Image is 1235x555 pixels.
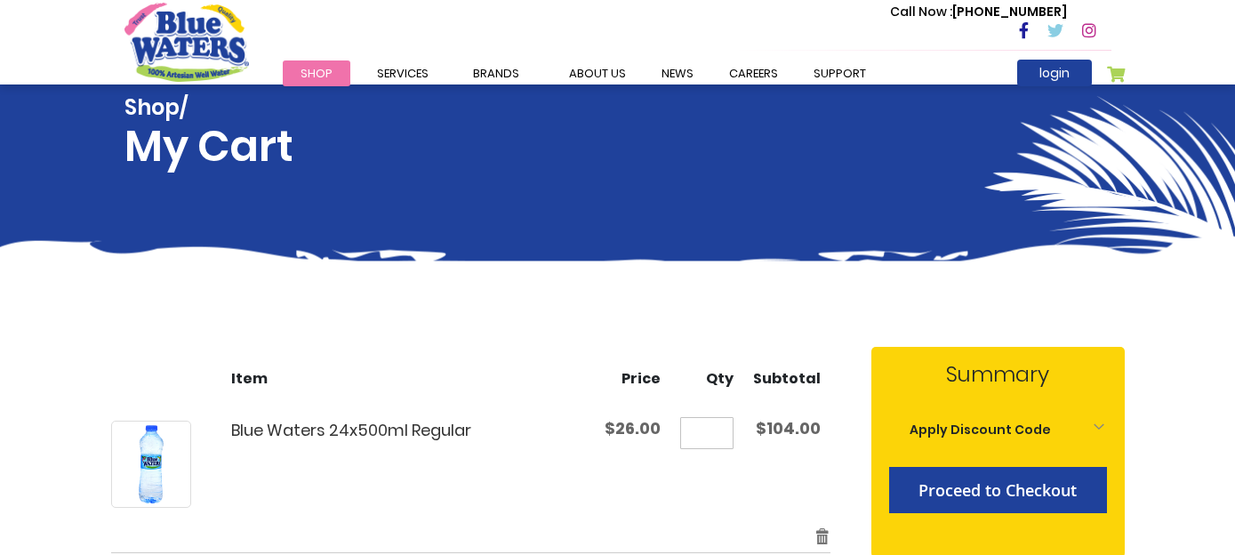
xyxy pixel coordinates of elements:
span: Call Now : [890,3,952,20]
a: Blue Waters 24x500ml Regular [231,419,471,441]
a: store logo [124,3,249,81]
img: Blue Waters 24x500ml Regular [112,425,190,503]
span: $26.00 [605,417,661,439]
p: [PHONE_NUMBER] [890,3,1067,21]
strong: Apply Discount Code [910,421,1051,438]
span: $104.00 [756,417,821,439]
a: about us [551,60,644,86]
button: Proceed to Checkout [889,467,1107,513]
a: support [796,60,884,86]
h1: My Cart [124,95,293,172]
span: Services [377,65,429,82]
span: Price [622,368,661,389]
span: Qty [706,368,734,389]
span: Proceed to Checkout [918,479,1077,501]
span: Subtotal [753,368,821,389]
span: Shop/ [124,95,293,121]
a: Blue Waters 24x500ml Regular [111,421,191,508]
a: login [1017,60,1092,86]
a: News [644,60,711,86]
span: Item [231,368,268,389]
strong: Summary [889,358,1107,390]
span: Shop [301,65,333,82]
a: careers [711,60,796,86]
span: Brands [473,65,519,82]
